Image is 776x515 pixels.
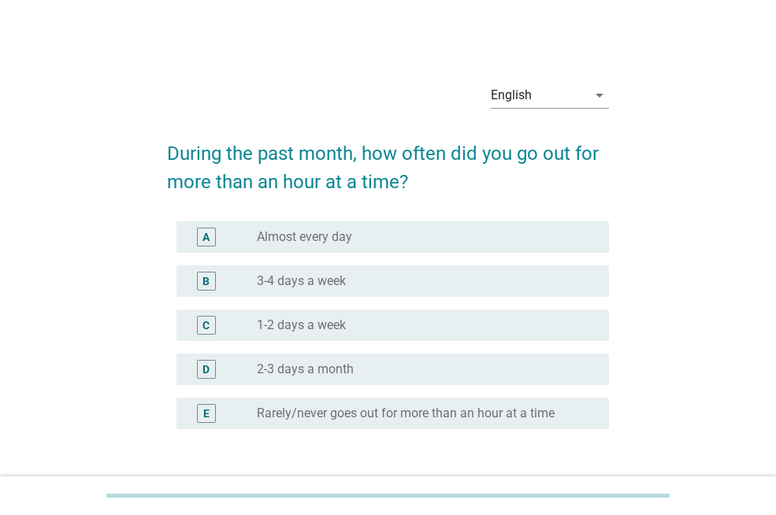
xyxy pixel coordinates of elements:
[167,124,609,196] h2: During the past month, how often did you go out for more than an hour at a time?
[257,317,346,333] label: 1-2 days a week
[202,272,210,289] div: B
[202,361,210,377] div: D
[203,405,210,421] div: E
[257,406,555,421] label: Rarely/never goes out for more than an hour at a time
[202,317,210,333] div: C
[202,228,210,245] div: A
[257,229,352,245] label: Almost every day
[491,88,532,102] div: English
[257,273,346,289] label: 3-4 days a week
[257,361,354,377] label: 2-3 days a month
[590,86,609,105] i: arrow_drop_down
